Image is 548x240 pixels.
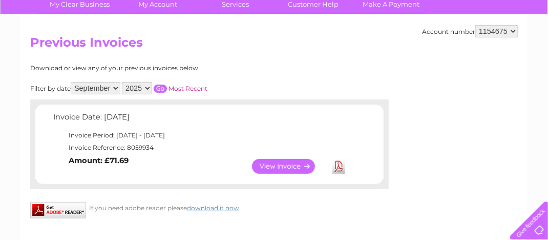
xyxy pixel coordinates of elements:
a: 0333 014 3131 [355,5,426,18]
img: logo.png [19,27,71,58]
a: Energy [393,44,416,51]
div: Account number [422,25,518,37]
b: Amount: £71.69 [69,156,129,165]
a: View [252,159,327,174]
td: Invoice Date: [DATE] [51,110,350,129]
a: Download [332,159,345,174]
a: Blog [459,44,474,51]
td: Invoice Reference: 8059934 [51,142,350,154]
div: Clear Business is a trading name of Verastar Limited (registered in [GEOGRAPHIC_DATA] No. 3667643... [33,6,517,50]
td: Invoice Period: [DATE] - [DATE] [51,129,350,142]
div: Download or view any of your previous invoices below. [30,65,299,72]
a: Contact [480,44,505,51]
div: If you need adobe reader please . [30,202,389,212]
a: Most Recent [168,85,207,92]
div: Filter by date [30,82,299,94]
h2: Previous Invoices [30,35,518,55]
a: Water [368,44,387,51]
a: Log out [514,44,538,51]
a: Telecoms [422,44,453,51]
a: download it now [187,204,239,212]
